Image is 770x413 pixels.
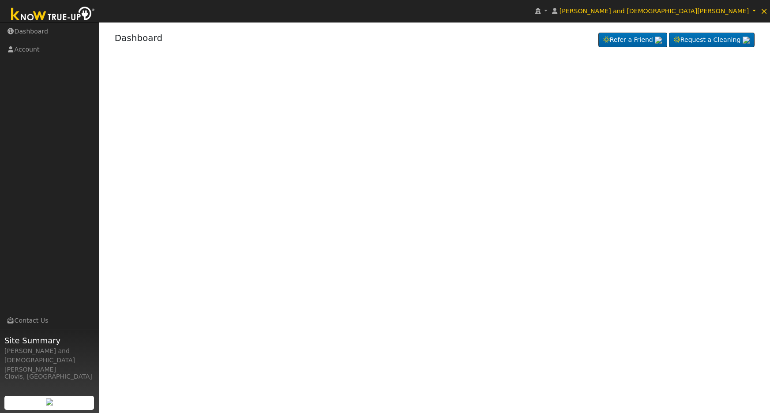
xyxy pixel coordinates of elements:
[560,7,749,15] span: [PERSON_NAME] and [DEMOGRAPHIC_DATA][PERSON_NAME]
[46,398,53,406] img: retrieve
[655,37,662,44] img: retrieve
[115,33,163,43] a: Dashboard
[743,37,750,44] img: retrieve
[669,33,755,48] a: Request a Cleaning
[4,372,94,381] div: Clovis, [GEOGRAPHIC_DATA]
[598,33,667,48] a: Refer a Friend
[760,6,768,16] span: ×
[7,5,99,25] img: Know True-Up
[4,346,94,374] div: [PERSON_NAME] and [DEMOGRAPHIC_DATA][PERSON_NAME]
[4,335,94,346] span: Site Summary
